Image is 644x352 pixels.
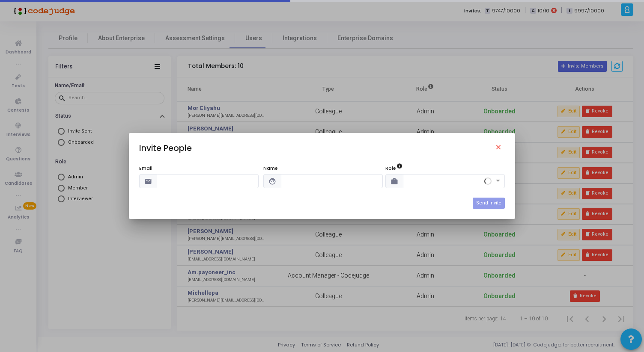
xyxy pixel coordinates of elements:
label: Name [263,165,278,172]
label: Role [385,165,403,172]
button: Role [396,163,403,170]
h3: Invite People [139,143,192,153]
button: Send Invite [473,198,505,209]
mat-icon: close [495,143,505,154]
label: Email [139,165,152,172]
